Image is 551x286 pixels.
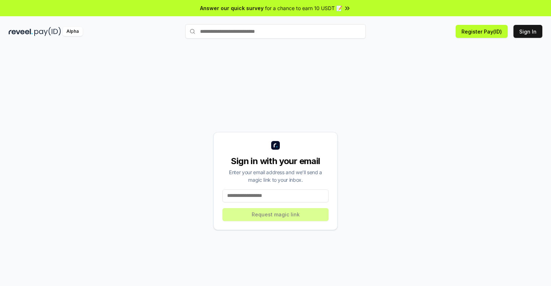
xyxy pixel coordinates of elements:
button: Register Pay(ID) [456,25,508,38]
span: for a chance to earn 10 USDT 📝 [265,4,342,12]
div: Sign in with your email [222,155,329,167]
img: logo_small [271,141,280,150]
button: Sign In [513,25,542,38]
div: Alpha [62,27,83,36]
div: Enter your email address and we’ll send a magic link to your inbox. [222,168,329,184]
span: Answer our quick survey [200,4,264,12]
img: reveel_dark [9,27,33,36]
img: pay_id [34,27,61,36]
